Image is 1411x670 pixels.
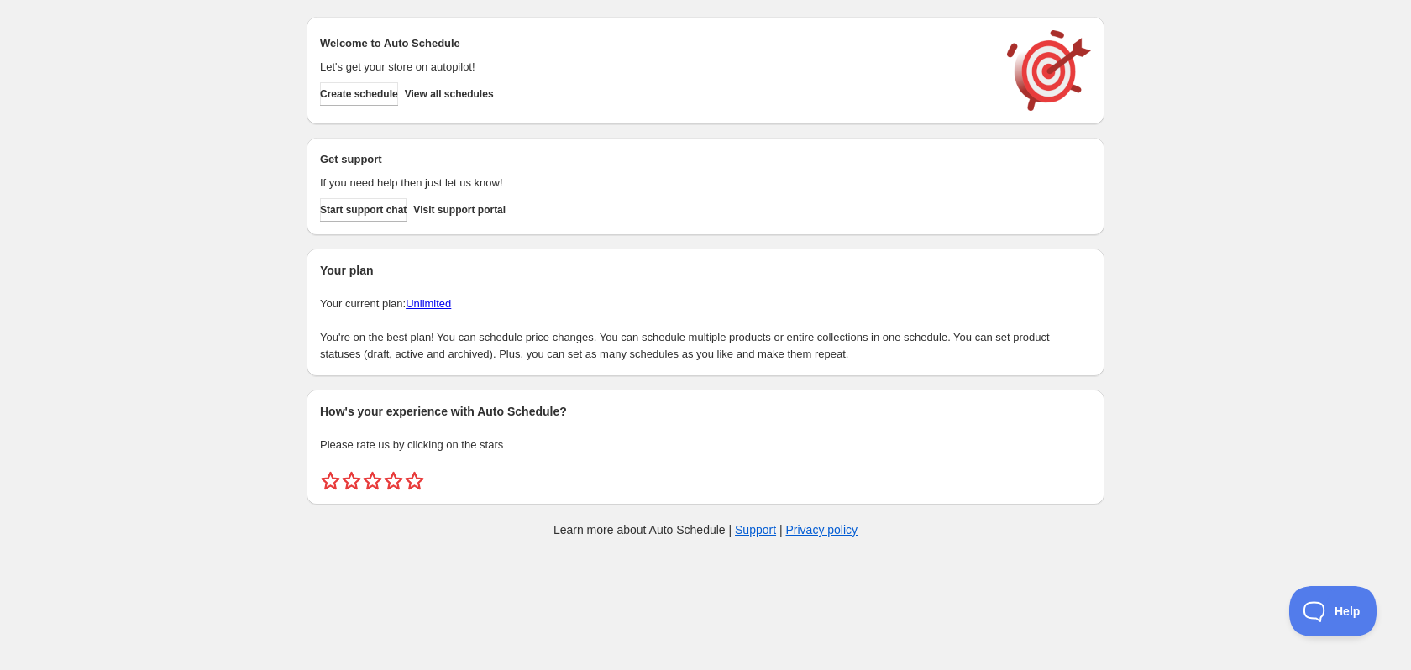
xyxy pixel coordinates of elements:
p: Please rate us by clicking on the stars [320,437,1091,453]
p: If you need help then just let us know! [320,175,990,191]
h2: How's your experience with Auto Schedule? [320,403,1091,420]
iframe: Toggle Customer Support [1289,586,1377,636]
h2: Welcome to Auto Schedule [320,35,990,52]
h2: Get support [320,151,990,168]
p: Let's get your store on autopilot! [320,59,990,76]
span: Visit support portal [413,203,506,217]
a: Privacy policy [786,523,858,537]
p: Learn more about Auto Schedule | | [553,521,858,538]
span: Create schedule [320,87,398,101]
a: Unlimited [406,297,451,310]
p: You're on the best plan! You can schedule price changes. You can schedule multiple products or en... [320,329,1091,363]
a: Support [735,523,776,537]
button: View all schedules [405,82,494,106]
a: Visit support portal [413,198,506,222]
a: Start support chat [320,198,407,222]
p: Your current plan: [320,296,1091,312]
span: Start support chat [320,203,407,217]
button: Create schedule [320,82,398,106]
h2: Your plan [320,262,1091,279]
span: View all schedules [405,87,494,101]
